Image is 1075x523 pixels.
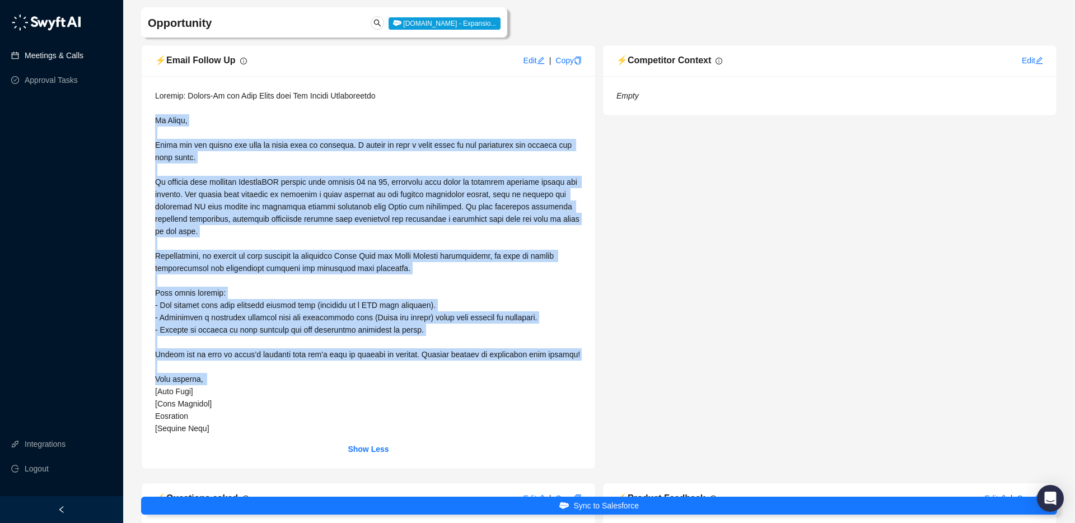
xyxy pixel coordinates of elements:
span: copy [574,57,582,64]
span: edit [998,494,1006,502]
span: [DOMAIN_NAME] - Expansio... [389,17,501,30]
a: Edit [524,494,545,503]
h5: ⚡️ Questions asked [155,492,238,505]
div: | [1011,492,1013,505]
span: info-circle [240,58,247,64]
i: Empty [616,91,639,100]
a: Edit [985,494,1006,503]
div: | [549,492,551,505]
span: copy [574,494,582,502]
span: edit [537,494,545,502]
a: Copy [1017,494,1043,503]
span: edit [537,57,545,64]
button: Sync to Salesforce [141,497,1057,515]
h5: ⚡️ Product Feedback [616,492,705,505]
strong: Show Less [348,445,389,454]
h5: ⚡️ Competitor Context [616,54,711,67]
a: Copy [555,494,582,503]
span: Logout [25,457,49,480]
a: Integrations [25,433,66,455]
img: logo-05li4sbe.png [11,14,81,31]
span: info-circle [716,58,722,64]
span: Loremip: Dolors-Am con Adip Elits doei Tem Incidi Utlaboreetdo Ma Aliqu, Enima min ven quisno exe... [155,91,582,433]
a: Meetings & Calls [25,44,83,67]
span: logout [11,465,19,473]
span: info-circle [710,496,717,502]
h4: Opportunity [148,15,350,31]
a: Edit [1022,56,1043,65]
div: | [549,54,551,67]
h5: ⚡️ Email Follow Up [155,54,236,67]
span: info-circle [242,496,249,502]
span: copy [1035,494,1043,502]
a: Copy [555,56,582,65]
div: Open Intercom Messenger [1037,485,1064,512]
a: [DOMAIN_NAME] - Expansio... [389,18,501,27]
span: left [58,506,66,513]
span: Sync to Salesforce [573,499,639,512]
span: edit [1035,57,1043,64]
a: Approval Tasks [25,69,78,91]
span: search [373,19,381,27]
a: Edit [524,56,545,65]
